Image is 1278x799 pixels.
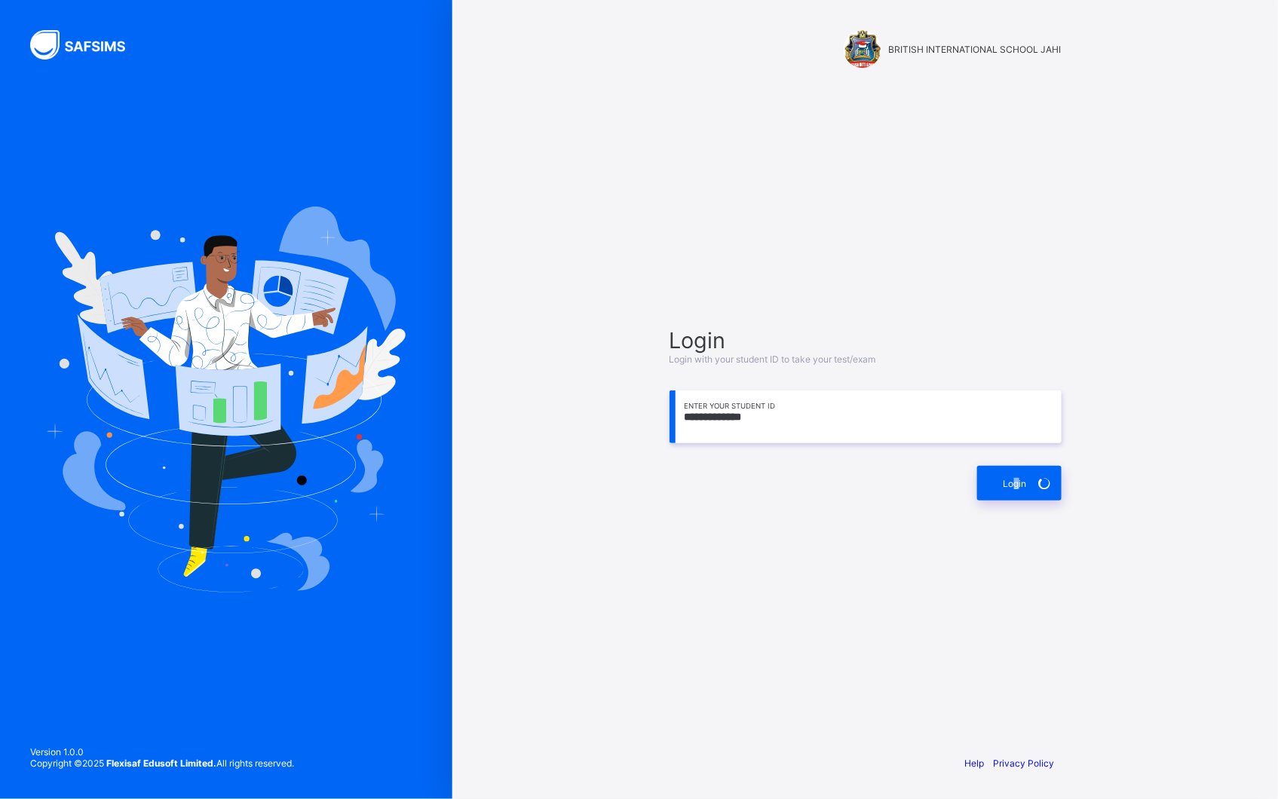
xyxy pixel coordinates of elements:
[47,207,406,592] img: Hero Image
[889,44,1062,55] span: BRITISH INTERNATIONAL SCHOOL JAHI
[965,758,985,769] a: Help
[30,758,294,769] span: Copyright © 2025 All rights reserved.
[994,758,1055,769] a: Privacy Policy
[30,746,294,758] span: Version 1.0.0
[1004,478,1027,489] span: Login
[106,758,216,769] strong: Flexisaf Edusoft Limited.
[670,354,876,365] span: Login with your student ID to take your test/exam
[670,327,1062,354] span: Login
[30,30,143,60] img: SAFSIMS Logo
